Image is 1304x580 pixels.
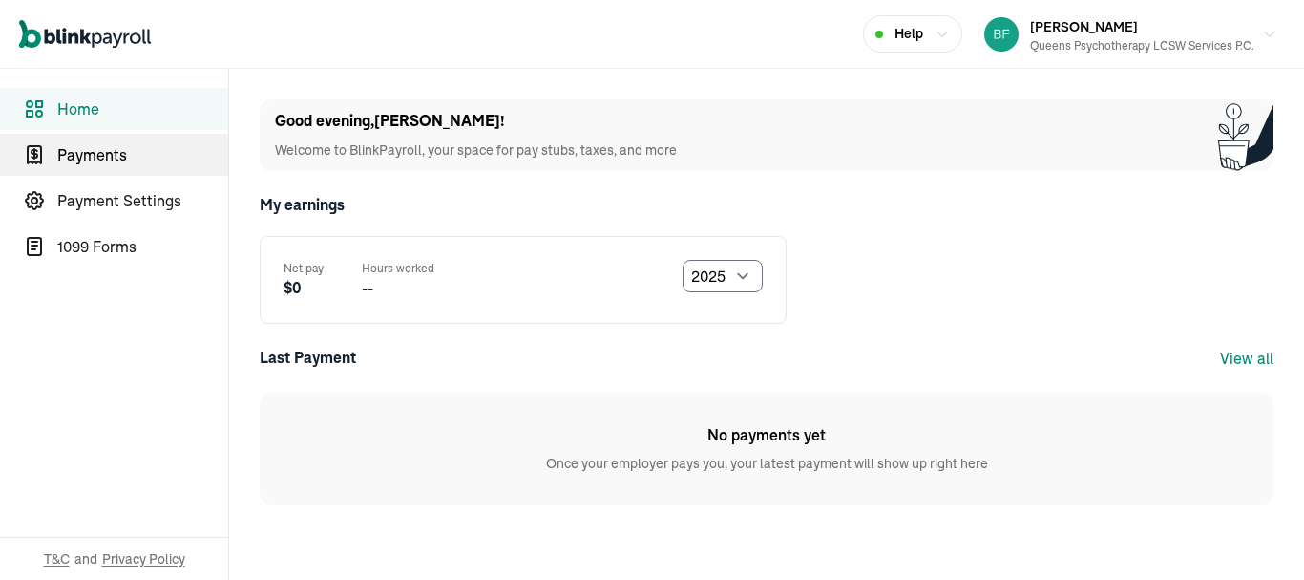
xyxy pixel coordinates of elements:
nav: Global [19,7,151,62]
button: [PERSON_NAME]Queens Psychotherapy LCSW Services P.C. [977,11,1285,58]
h2: My earnings [260,194,1273,217]
p: Hours worked [362,260,434,277]
span: Help [894,24,923,44]
div: Queens Psychotherapy LCSW Services P.C. [1030,37,1254,54]
img: Plant illustration [1218,99,1273,171]
button: Help [863,15,962,53]
p: Once your employer pays you, your latest payment will show up right here [546,454,988,474]
p: Net pay [284,260,324,277]
div: Last Payment [260,347,356,370]
a: View all [1220,349,1273,368]
span: 1099 Forms [57,235,228,258]
span: Payments [57,143,228,166]
span: Payment Settings [57,189,228,212]
span: Home [57,97,228,120]
p: $0 [284,277,324,300]
h1: Good evening , [PERSON_NAME] ! [275,110,677,133]
p: -- [362,277,434,300]
span: T&C [44,549,70,569]
h1: No payments yet [707,423,826,446]
iframe: Chat Widget [986,374,1304,580]
span: Privacy Policy [102,549,185,569]
span: [PERSON_NAME] [1030,18,1138,35]
p: Welcome to BlinkPayroll, your space for pay stubs, taxes, and more [275,140,677,161]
